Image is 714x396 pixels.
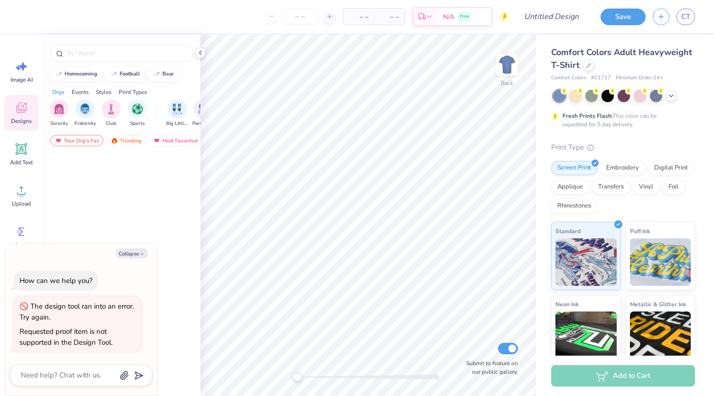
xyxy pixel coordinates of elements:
span: Add Text [10,159,33,166]
img: most_fav.gif [153,137,160,144]
span: CT [681,11,690,22]
img: Metallic & Glitter Ink [630,311,691,359]
div: Print Types [119,88,147,96]
img: Back [498,55,517,74]
button: filter button [166,99,188,127]
img: Sports Image [132,104,143,114]
span: Sorority [50,120,68,127]
div: Your Org's Fav [50,135,103,146]
img: most_fav.gif [55,137,62,144]
span: Neon Ink [555,299,579,309]
span: Upload [12,200,31,207]
span: Minimum Order: 24 + [616,74,663,82]
strong: Fresh Prints Flash: [563,112,613,120]
input: Try "Alpha" [66,48,187,58]
span: Comfort Colors [551,74,586,82]
span: Club [106,120,116,127]
button: filter button [102,99,121,127]
span: Big Little Reveal [166,120,188,127]
button: bear [148,67,178,81]
input: – – [282,8,319,25]
div: Transfers [592,180,630,194]
span: Metallic & Glitter Ink [630,299,686,309]
div: This color can be expedited for 5 day delivery. [563,112,679,129]
label: Submit to feature on our public gallery. [461,359,518,376]
div: Screen Print [551,161,597,175]
div: Most Favorited [149,135,202,146]
span: Free [460,13,469,20]
button: Save [601,9,646,25]
span: Greek [14,241,29,249]
span: Fraternity [75,120,96,127]
div: How can we help you? [19,276,93,285]
img: trend_line.gif [110,71,118,77]
button: filter button [192,99,214,127]
div: Trending [106,135,146,146]
span: Parent's Weekend [192,120,214,127]
img: Sorority Image [54,104,65,114]
span: # C1717 [591,74,611,82]
span: – – [349,12,368,22]
span: Standard [555,226,581,236]
span: Sports [130,120,145,127]
img: Fraternity Image [80,104,90,114]
div: filter for Sports [128,99,147,127]
button: Collapse [116,248,148,258]
button: filter button [49,99,68,127]
span: – – [380,12,399,22]
div: Styles [96,88,112,96]
img: Neon Ink [555,311,617,359]
img: trend_line.gif [153,71,160,77]
button: football [105,67,144,81]
div: Embroidery [600,161,645,175]
div: Vinyl [633,180,659,194]
div: Digital Print [648,161,694,175]
div: Print Type [551,142,695,153]
button: homecoming [50,67,102,81]
img: trend_line.gif [55,71,63,77]
div: Back [501,79,513,87]
div: Orgs [52,88,65,96]
div: filter for Fraternity [75,99,96,127]
div: Accessibility label [292,372,302,382]
input: Untitled Design [517,7,586,26]
div: bear [162,71,174,76]
span: Image AI [10,76,33,84]
button: filter button [75,99,96,127]
div: Rhinestones [551,199,597,213]
div: football [120,71,140,76]
div: The design tool ran into an error. Try again. [19,302,134,322]
img: Puff Ink [630,238,691,286]
div: filter for Sorority [49,99,68,127]
img: Parent's Weekend Image [198,104,209,114]
span: Comfort Colors Adult Heavyweight T-Shirt [551,47,692,71]
img: Club Image [106,104,116,114]
div: Requested proof item is not supported in the Design Tool. [19,327,113,347]
span: N/A [443,12,454,22]
div: filter for Club [102,99,121,127]
img: Big Little Reveal Image [172,104,182,114]
span: Designs [11,117,32,125]
div: Foil [662,180,685,194]
span: Puff Ink [630,226,650,236]
div: Applique [551,180,589,194]
button: filter button [128,99,147,127]
a: CT [676,9,695,25]
div: homecoming [65,71,97,76]
div: Events [72,88,89,96]
img: Standard [555,238,617,286]
div: filter for Big Little Reveal [166,99,188,127]
img: trending.gif [111,137,118,144]
div: filter for Parent's Weekend [192,99,214,127]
